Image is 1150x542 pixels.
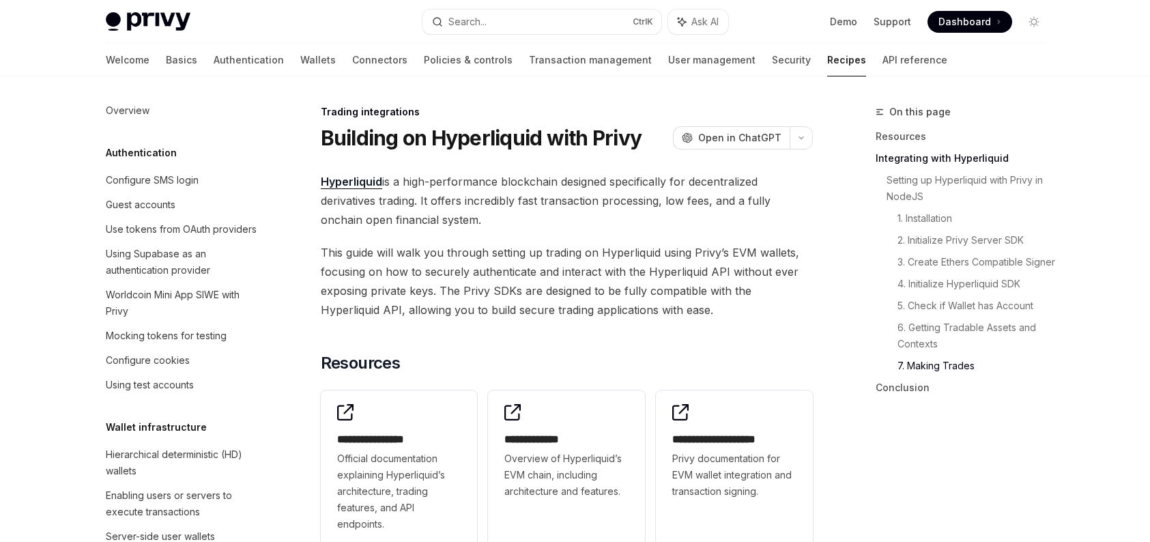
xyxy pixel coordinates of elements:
[897,355,1056,377] a: 7. Making Trades
[897,208,1056,229] a: 1. Installation
[166,44,197,76] a: Basics
[887,169,1056,208] a: Setting up Hyperliquid with Privy in NodeJS
[529,44,652,76] a: Transaction management
[938,15,991,29] span: Dashboard
[698,131,781,145] span: Open in ChatGPT
[897,251,1056,273] a: 3. Create Ethers Compatible Signer
[95,168,270,192] a: Configure SMS login
[352,44,407,76] a: Connectors
[830,15,857,29] a: Demo
[95,242,270,283] a: Using Supabase as an authentication provider
[1023,11,1045,33] button: Toggle dark mode
[673,126,790,149] button: Open in ChatGPT
[827,44,866,76] a: Recipes
[106,446,261,479] div: Hierarchical deterministic (HD) wallets
[897,317,1056,355] a: 6. Getting Tradable Assets and Contexts
[321,126,642,150] h1: Building on Hyperliquid with Privy
[448,14,487,30] div: Search...
[876,147,1056,169] a: Integrating with Hyperliquid
[214,44,284,76] a: Authentication
[928,11,1012,33] a: Dashboard
[321,105,813,119] div: Trading integrations
[95,283,270,324] a: Worldcoin Mini App SIWE with Privy
[106,246,261,279] div: Using Supabase as an authentication provider
[95,442,270,483] a: Hierarchical deterministic (HD) wallets
[337,451,461,532] span: Official documentation explaining Hyperliquid’s architecture, trading features, and API endpoints.
[424,44,513,76] a: Policies & controls
[106,287,261,319] div: Worldcoin Mini App SIWE with Privy
[106,352,190,369] div: Configure cookies
[95,348,270,373] a: Configure cookies
[321,172,813,229] span: is a high-performance blockchain designed specifically for decentralized derivatives trading. It ...
[106,44,149,76] a: Welcome
[95,98,270,123] a: Overview
[321,175,382,189] a: Hyperliquid
[106,102,149,119] div: Overview
[897,273,1056,295] a: 4. Initialize Hyperliquid SDK
[876,377,1056,399] a: Conclusion
[672,451,796,500] span: Privy documentation for EVM wallet integration and transaction signing.
[95,217,270,242] a: Use tokens from OAuth providers
[300,44,336,76] a: Wallets
[106,197,175,213] div: Guest accounts
[691,15,719,29] span: Ask AI
[897,229,1056,251] a: 2. Initialize Privy Server SDK
[876,126,1056,147] a: Resources
[321,243,813,319] span: This guide will walk you through setting up trading on Hyperliquid using Privy’s EVM wallets, foc...
[95,483,270,524] a: Enabling users or servers to execute transactions
[668,44,756,76] a: User management
[882,44,947,76] a: API reference
[95,192,270,217] a: Guest accounts
[633,16,653,27] span: Ctrl K
[106,377,194,393] div: Using test accounts
[321,352,401,374] span: Resources
[106,221,257,238] div: Use tokens from OAuth providers
[897,295,1056,317] a: 5. Check if Wallet has Account
[422,10,661,34] button: Search...CtrlK
[772,44,811,76] a: Security
[668,10,728,34] button: Ask AI
[889,104,951,120] span: On this page
[504,451,629,500] span: Overview of Hyperliquid’s EVM chain, including architecture and features.
[95,373,270,397] a: Using test accounts
[106,328,227,344] div: Mocking tokens for testing
[106,419,207,436] h5: Wallet infrastructure
[95,324,270,348] a: Mocking tokens for testing
[106,145,177,161] h5: Authentication
[106,12,190,31] img: light logo
[874,15,911,29] a: Support
[106,487,261,520] div: Enabling users or servers to execute transactions
[106,172,199,188] div: Configure SMS login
